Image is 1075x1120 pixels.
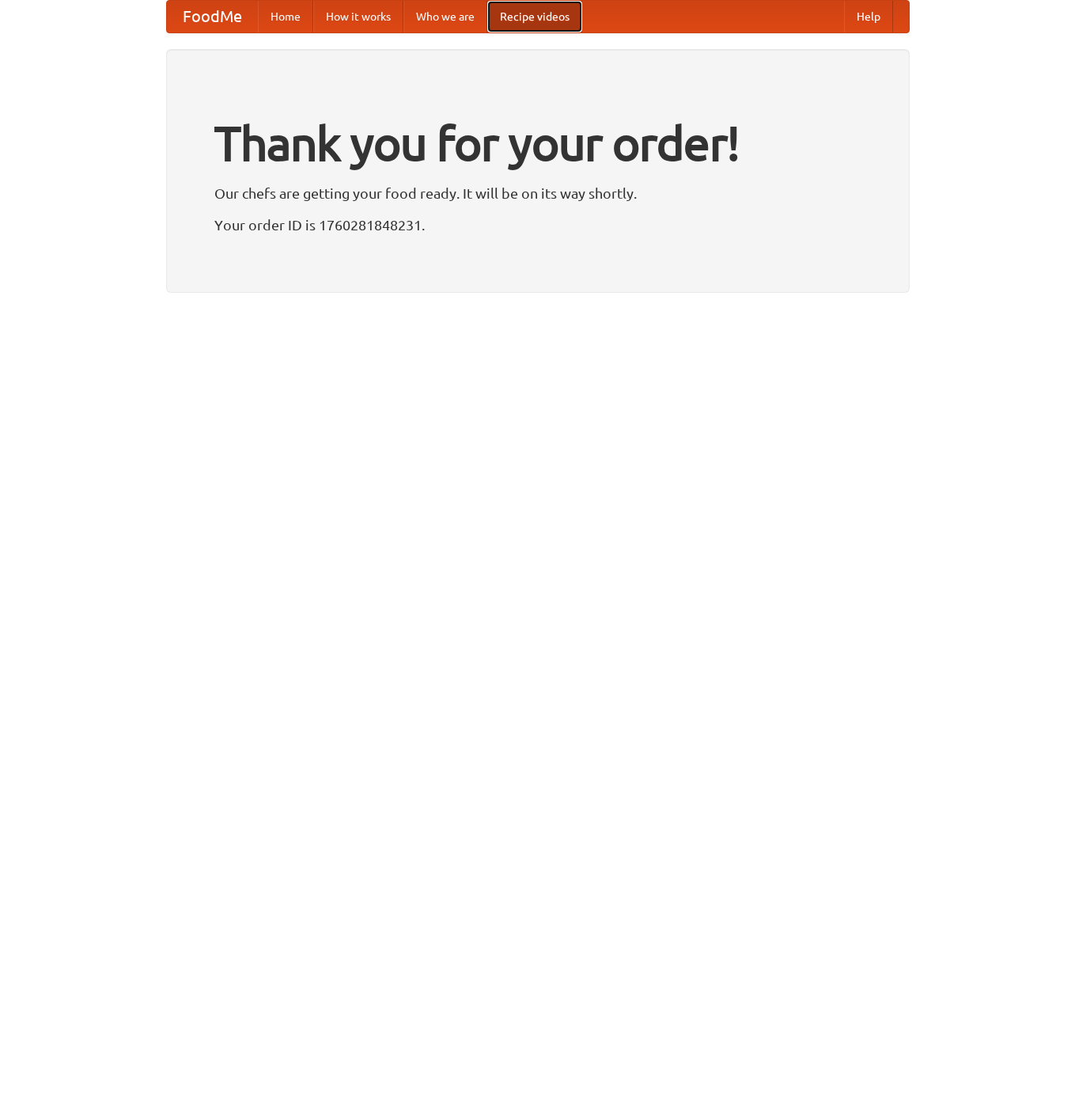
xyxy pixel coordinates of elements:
[167,1,258,32] a: FoodMe
[844,1,893,32] a: Help
[403,1,487,32] a: Who we are
[214,181,861,205] p: Our chefs are getting your food ready. It will be on its way shortly.
[214,213,861,237] p: Your order ID is 1760281848231.
[487,1,582,32] a: Recipe videos
[258,1,313,32] a: Home
[214,105,861,181] h1: Thank you for your order!
[313,1,403,32] a: How it works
